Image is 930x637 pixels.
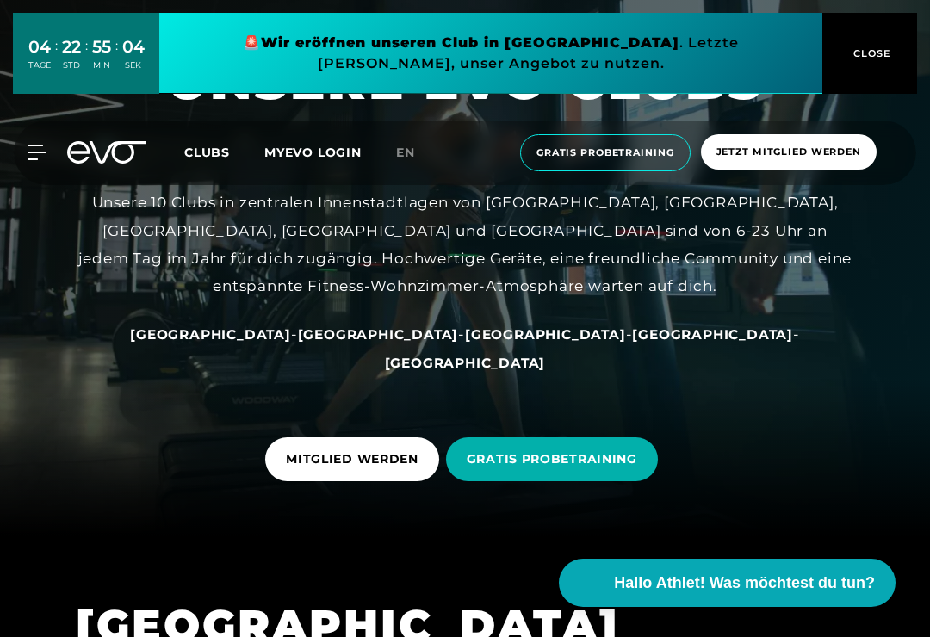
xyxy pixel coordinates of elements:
[130,326,291,343] span: [GEOGRAPHIC_DATA]
[115,36,118,82] div: :
[55,36,58,82] div: :
[849,46,891,61] span: CLOSE
[467,450,637,468] span: GRATIS PROBETRAINING
[184,144,264,160] a: Clubs
[77,320,852,376] div: - - - -
[122,34,145,59] div: 04
[536,145,674,160] span: Gratis Probetraining
[385,355,546,371] span: [GEOGRAPHIC_DATA]
[77,189,852,300] div: Unsere 10 Clubs in zentralen Innenstadtlagen von [GEOGRAPHIC_DATA], [GEOGRAPHIC_DATA], [GEOGRAPHI...
[632,326,793,343] span: [GEOGRAPHIC_DATA]
[92,59,111,71] div: MIN
[822,13,917,94] button: CLOSE
[286,450,418,468] span: MITGLIED WERDEN
[62,34,81,59] div: 22
[559,559,896,607] button: Hallo Athlet! Was möchtest du tun?
[446,424,665,494] a: GRATIS PROBETRAINING
[122,59,145,71] div: SEK
[298,326,459,343] span: [GEOGRAPHIC_DATA]
[716,145,861,159] span: Jetzt Mitglied werden
[85,36,88,82] div: :
[298,325,459,343] a: [GEOGRAPHIC_DATA]
[264,145,362,160] a: MYEVO LOGIN
[265,424,446,494] a: MITGLIED WERDEN
[184,145,230,160] span: Clubs
[62,59,81,71] div: STD
[130,325,291,343] a: [GEOGRAPHIC_DATA]
[515,134,696,171] a: Gratis Probetraining
[28,59,51,71] div: TAGE
[465,326,626,343] span: [GEOGRAPHIC_DATA]
[92,34,111,59] div: 55
[465,325,626,343] a: [GEOGRAPHIC_DATA]
[696,134,882,171] a: Jetzt Mitglied werden
[385,354,546,371] a: [GEOGRAPHIC_DATA]
[28,34,51,59] div: 04
[632,325,793,343] a: [GEOGRAPHIC_DATA]
[396,145,415,160] span: en
[396,143,436,163] a: en
[614,572,875,595] span: Hallo Athlet! Was möchtest du tun?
